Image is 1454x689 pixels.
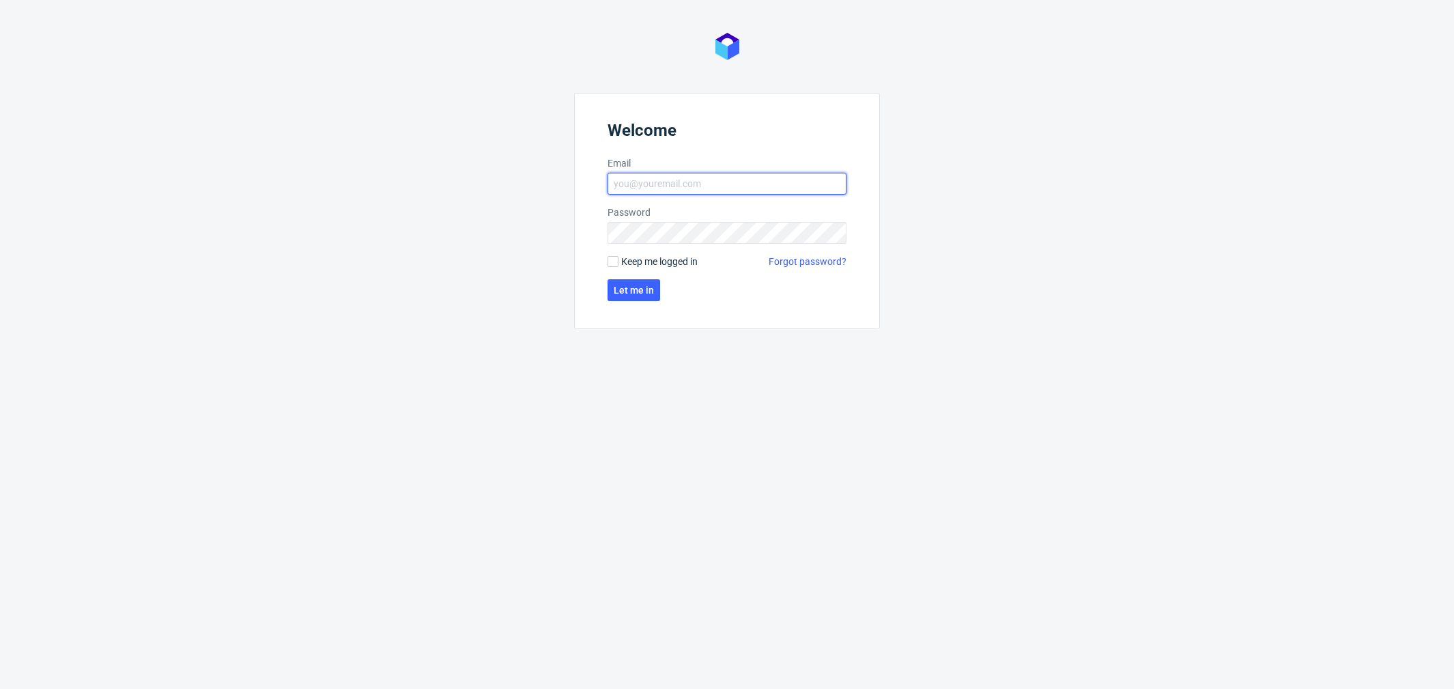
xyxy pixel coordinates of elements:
[608,173,846,195] input: you@youremail.com
[614,285,654,295] span: Let me in
[621,255,698,268] span: Keep me logged in
[608,121,846,145] header: Welcome
[608,206,846,219] label: Password
[608,156,846,170] label: Email
[608,279,660,301] button: Let me in
[769,255,846,268] a: Forgot password?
